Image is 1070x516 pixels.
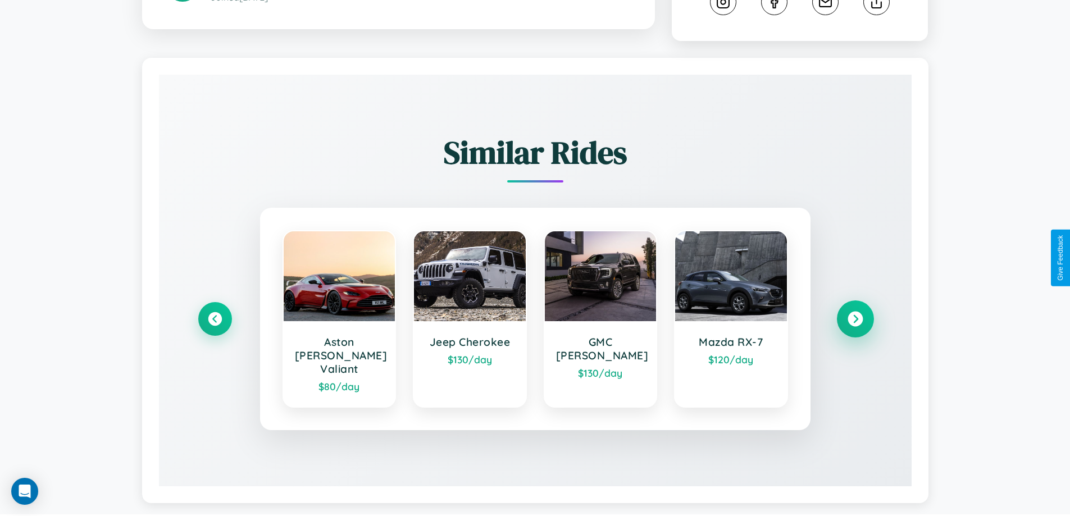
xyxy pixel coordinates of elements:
div: $ 130 /day [425,353,514,366]
h3: Aston [PERSON_NAME] Valiant [295,335,384,376]
a: Jeep Cherokee$130/day [413,230,527,408]
h3: Mazda RX-7 [686,335,776,349]
a: Aston [PERSON_NAME] Valiant$80/day [283,230,397,408]
div: $ 80 /day [295,380,384,392]
div: Open Intercom Messenger [11,478,38,505]
div: $ 120 /day [686,353,776,366]
h3: Jeep Cherokee [425,335,514,349]
div: $ 130 /day [556,367,645,379]
a: Mazda RX-7$120/day [674,230,788,408]
a: GMC [PERSON_NAME]$130/day [544,230,658,408]
h2: Similar Rides [198,131,872,174]
div: Give Feedback [1057,235,1064,281]
h3: GMC [PERSON_NAME] [556,335,645,362]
